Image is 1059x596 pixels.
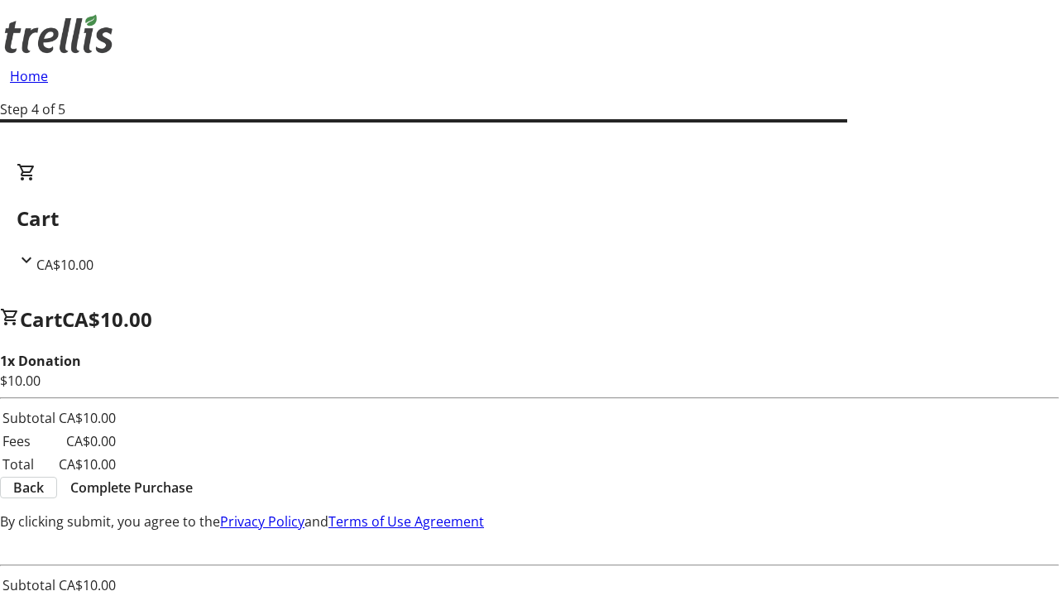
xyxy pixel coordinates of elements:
td: CA$10.00 [58,574,117,596]
span: CA$10.00 [36,256,93,274]
span: Cart [20,305,62,333]
div: CartCA$10.00 [17,162,1042,275]
a: Privacy Policy [220,512,304,531]
a: Terms of Use Agreement [328,512,484,531]
button: Complete Purchase [57,478,206,497]
td: Subtotal [2,574,56,596]
td: CA$10.00 [58,407,117,429]
span: Complete Purchase [70,478,193,497]
td: CA$10.00 [58,454,117,475]
span: CA$10.00 [62,305,152,333]
td: CA$0.00 [58,430,117,452]
td: Subtotal [2,407,56,429]
td: Fees [2,430,56,452]
td: Total [2,454,56,475]
h2: Cart [17,204,1042,233]
span: Back [13,478,44,497]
